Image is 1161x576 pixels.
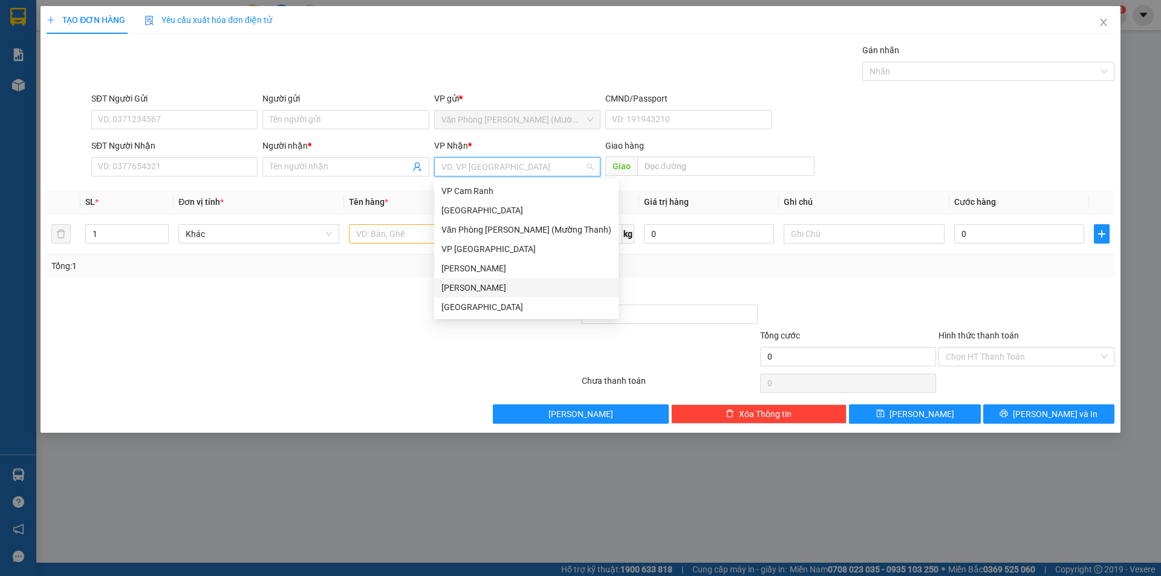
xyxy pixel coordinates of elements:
th: Ghi chú [779,190,949,214]
span: VP Nhận [434,141,468,150]
div: SĐT Người Nhận [91,139,258,152]
span: user-add [412,162,422,172]
span: Khác [186,225,332,243]
span: Giá trị hàng [644,197,689,207]
div: Chưa thanh toán [580,374,759,395]
div: Lê Hồng Phong [434,259,619,278]
div: VP [GEOGRAPHIC_DATA] [441,242,611,256]
span: plus [47,16,55,24]
label: Gán nhãn [862,45,899,55]
button: save[PERSON_NAME] [849,404,980,424]
button: [PERSON_NAME] [493,404,669,424]
input: 0 [644,224,774,244]
span: Cước hàng [954,197,996,207]
div: VP Ninh Hòa [434,239,619,259]
input: VD: Bàn, Ghế [349,224,510,244]
div: VP Cam Ranh [434,181,619,201]
b: [DOMAIN_NAME] [102,46,166,56]
b: BIÊN NHẬN GỬI HÀNG [78,18,116,95]
span: Tổng cước [760,331,800,340]
span: close [1099,18,1108,27]
img: icon [145,16,154,25]
div: [GEOGRAPHIC_DATA] [441,300,611,314]
li: (c) 2017 [102,57,166,73]
div: Văn Phòng [PERSON_NAME] (Mường Thanh) [441,223,611,236]
div: SĐT Người Gửi [91,92,258,105]
div: Người gửi [262,92,429,105]
span: Tên hàng [349,197,388,207]
div: [PERSON_NAME] [441,281,611,294]
img: logo.jpg [131,15,160,44]
div: Phạm Ngũ Lão [434,278,619,297]
div: Người nhận [262,139,429,152]
span: TẠO ĐƠN HÀNG [47,15,125,25]
div: Đà Lạt [434,201,619,220]
button: Close [1087,6,1120,40]
input: Dọc đường [637,157,815,176]
div: Nha Trang [434,297,619,317]
span: Yêu cầu xuất hóa đơn điện tử [145,15,272,25]
span: Văn Phòng Trần Phú (Mường Thanh) [441,111,593,129]
div: Văn Phòng Trần Phú (Mường Thanh) [434,220,619,239]
span: SL [85,197,95,207]
span: Giao hàng [605,141,644,150]
span: delete [726,409,734,419]
span: kg [622,224,634,244]
span: printer [1000,409,1008,419]
button: delete [51,224,71,244]
label: Hình thức thanh toán [938,331,1019,340]
button: deleteXóa Thông tin [671,404,847,424]
span: plus [1094,229,1109,239]
button: plus [1094,224,1110,244]
img: logo.jpg [15,15,76,76]
div: CMND/Passport [605,92,772,105]
span: Xóa Thông tin [739,407,792,421]
span: [PERSON_NAME] [548,407,613,421]
span: Giao [605,157,637,176]
input: Ghi Chú [784,224,945,244]
b: [PERSON_NAME] [15,78,68,135]
button: printer[PERSON_NAME] và In [983,404,1114,424]
div: Tổng: 1 [51,259,448,273]
div: [GEOGRAPHIC_DATA] [441,204,611,217]
span: Đơn vị tính [178,197,224,207]
div: [PERSON_NAME] [441,262,611,275]
span: save [876,409,885,419]
div: VP Cam Ranh [441,184,611,198]
div: VP gửi [434,92,600,105]
span: [PERSON_NAME] [889,407,954,421]
span: [PERSON_NAME] và In [1013,407,1098,421]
